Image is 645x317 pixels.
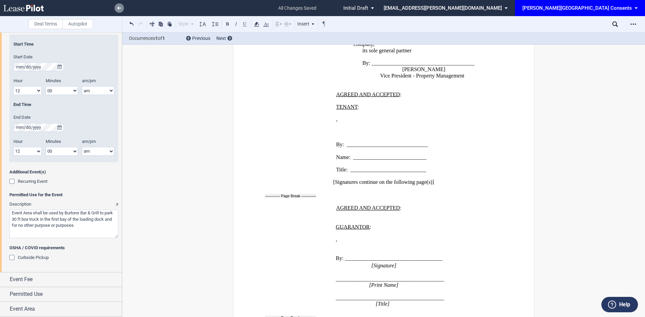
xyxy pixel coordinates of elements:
label: Help [619,300,630,309]
span: Initial Draft [343,5,368,11]
label: Deal Terms [29,19,63,29]
span: Name: [336,154,351,160]
span: [Title] [376,301,389,307]
span: Hour [13,139,23,144]
span: Additional Event(s) [9,169,118,175]
span: [Print Name] [369,282,398,288]
span: Vice President - Property Management [380,72,465,78]
button: Underline [241,20,249,28]
div: Insert [296,20,316,29]
button: true [55,123,64,132]
span: Event Fee [10,275,33,283]
span: Permitted Use [10,290,43,298]
button: Italic [232,20,240,28]
span: Minutes [46,78,61,83]
span: its sole general partner [362,47,412,53]
span: [Signatures continue on the following page(s)] [333,179,434,185]
button: Toggle Control Characters [320,20,328,28]
button: Help [601,297,638,312]
span: Curbside Pickup [18,255,49,260]
span: End Date [13,115,31,120]
span: : [357,104,359,110]
md-checkbox: Curbside Pickup [9,255,49,261]
span: : [400,205,401,211]
button: true [55,62,64,71]
button: Copy [157,20,165,28]
span: By: [PERSON_NAME], LLC, a [US_STATE] limited liability company, [353,35,490,47]
span: By: [336,142,344,148]
div: Previous [186,35,210,42]
button: Bold [223,20,231,28]
span: all changes saved [275,1,320,15]
button: Undo [128,20,136,28]
span: : [400,91,401,97]
span: OSHA / COVID requirements [9,245,118,251]
span: ____________________________ [350,167,426,173]
span: Description [9,202,31,207]
span: ________________________________________ [336,295,444,301]
span: : [370,224,371,230]
b: 1 [155,36,158,41]
span: [PERSON_NAME] [402,66,445,72]
span: Event Area [10,305,35,313]
span: Start Date [13,54,33,59]
button: Paste [166,20,174,28]
span: , [336,116,338,122]
div: Open Lease options menu [628,19,639,30]
span: Previous [192,36,210,41]
span: ________________________________________ [336,276,444,282]
span: Title: [336,167,348,173]
span: AGREED AND ACCEPTED [336,91,400,97]
button: Cut [148,20,156,28]
div: Next [216,35,232,42]
span: By: ____________________________________ [336,255,443,261]
span: am/pm [82,139,96,144]
span: ______________________________ [347,142,428,148]
span: am/pm [82,78,96,83]
img: popout_long_text.png [115,203,118,206]
div: [PERSON_NAME][GEOGRAPHIC_DATA] Consents [522,5,632,11]
span: Next [216,36,226,41]
span: Minutes [46,139,61,144]
span: By: ______________________________________ [362,60,475,66]
span: Permitted Use for the Event [9,192,118,198]
span: Start Time [13,42,34,47]
span: Hour [13,78,23,83]
span: AGREED AND ACCEPTED [336,205,400,211]
span: Occurrences of [129,35,181,42]
span: TENANT [336,104,358,110]
span: ___________________________ [353,154,427,160]
span: [Signature] [371,263,396,269]
label: Autopilot [62,19,93,29]
span: GUARANTOR [336,224,370,230]
span: Recurring Event [18,179,47,184]
span: , [336,236,337,243]
span: End Time [13,102,31,107]
md-checkbox: Recurring Event [9,178,47,185]
b: 1 [162,36,165,41]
